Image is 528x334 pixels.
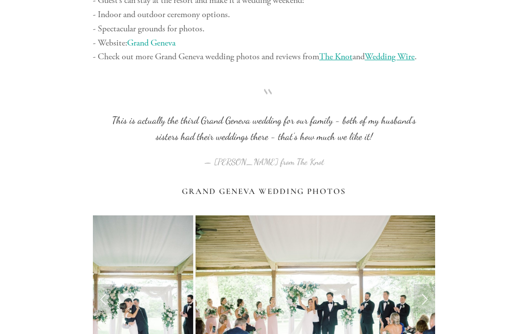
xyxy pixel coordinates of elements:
[109,145,419,170] figcaption: — [PERSON_NAME] from The Knot
[127,37,176,48] a: Grand Geneva
[319,51,352,62] a: The Knot
[365,51,415,62] a: Wedding Wire
[93,284,114,313] a: Previous Slide
[93,187,435,196] h3: Grand Geneva Wedding Photos
[109,96,419,145] blockquote: This is actually the third Grand Geneva wedding for our family - both of my husband’s sisters had...
[109,96,419,113] span: “
[414,284,435,313] a: Next Slide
